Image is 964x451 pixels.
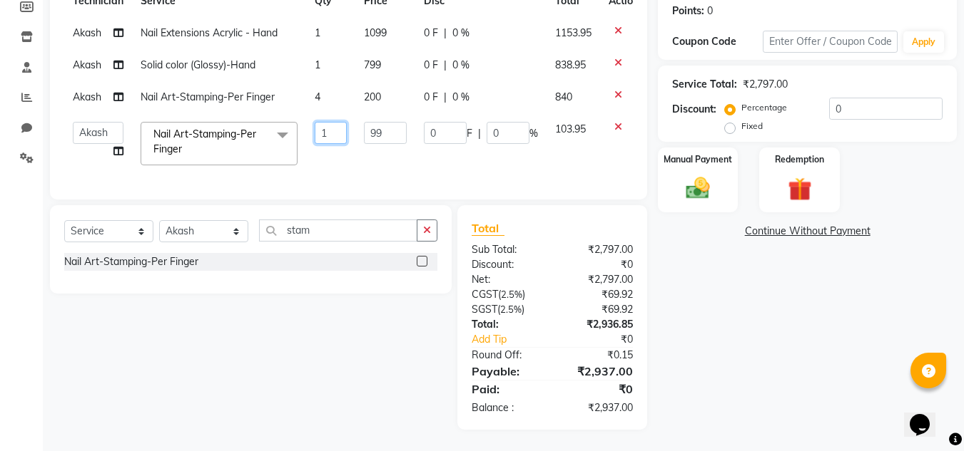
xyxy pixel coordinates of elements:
[555,90,572,103] span: 840
[467,126,472,141] span: F
[315,90,320,103] span: 4
[552,380,644,398] div: ₹0
[552,317,644,332] div: ₹2,936.85
[568,332,644,347] div: ₹0
[73,26,101,39] span: Akash
[315,26,320,39] span: 1
[552,302,644,317] div: ₹69.92
[672,34,762,49] div: Coupon Code
[461,272,552,287] div: Net:
[552,242,644,257] div: ₹2,797.00
[555,26,592,39] span: 1153.95
[153,128,256,155] span: Nail Art-Stamping-Per Finger
[552,272,644,287] div: ₹2,797.00
[461,332,567,347] a: Add Tip
[424,90,438,105] span: 0 F
[552,348,644,363] div: ₹0.15
[73,90,101,103] span: Akash
[707,4,713,19] div: 0
[472,221,504,236] span: Total
[903,31,944,53] button: Apply
[461,242,552,257] div: Sub Total:
[672,102,716,117] div: Discount:
[364,26,387,39] span: 1099
[763,31,898,53] input: Enter Offer / Coupon Code
[461,302,552,317] div: ( )
[501,289,522,300] span: 2.5%
[781,175,819,204] img: _gift.svg
[141,58,255,71] span: Solid color (Glossy)-Hand
[73,58,101,71] span: Akash
[461,380,552,398] div: Paid:
[424,58,438,73] span: 0 F
[672,4,704,19] div: Points:
[664,153,732,166] label: Manual Payment
[672,77,737,92] div: Service Total:
[741,120,763,133] label: Fixed
[552,257,644,272] div: ₹0
[904,394,950,437] iframe: chat widget
[364,58,381,71] span: 799
[182,142,188,155] a: x
[472,303,497,316] span: SGST
[141,26,278,39] span: Nail Extensions Acrylic - Hand
[444,26,447,41] span: |
[741,101,787,114] label: Percentage
[555,58,586,71] span: 838.95
[478,126,481,141] span: |
[452,26,470,41] span: 0 %
[679,175,717,202] img: _cash.svg
[424,26,438,41] span: 0 F
[529,126,538,141] span: %
[775,153,824,166] label: Redemption
[444,58,447,73] span: |
[461,287,552,302] div: ( )
[500,304,522,315] span: 2.5%
[452,90,470,105] span: 0 %
[461,317,552,332] div: Total:
[461,363,552,380] div: Payable:
[552,363,644,380] div: ₹2,937.00
[461,400,552,415] div: Balance :
[461,348,552,363] div: Round Off:
[555,123,586,135] span: 103.95
[444,90,447,105] span: |
[452,58,470,73] span: 0 %
[472,288,498,301] span: CGST
[461,257,552,272] div: Discount:
[259,219,417,242] input: Search or Scan
[743,77,788,92] div: ₹2,797.00
[64,254,198,269] div: Nail Art-Stamping-Per Finger
[364,90,381,103] span: 200
[141,90,275,103] span: Nail Art-Stamping-Per Finger
[315,58,320,71] span: 1
[552,287,644,302] div: ₹69.92
[661,224,954,239] a: Continue Without Payment
[552,400,644,415] div: ₹2,937.00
